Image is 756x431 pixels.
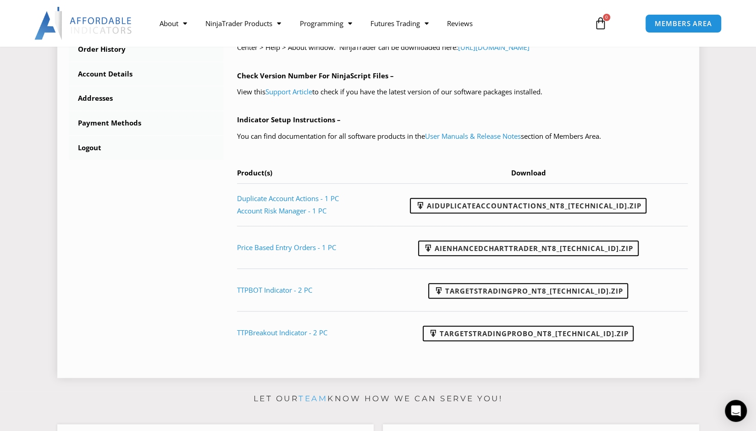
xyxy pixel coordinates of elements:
[265,87,312,96] a: Support Article
[69,87,224,110] a: Addresses
[290,13,361,34] a: Programming
[361,13,437,34] a: Futures Trading
[237,328,327,337] a: TTPBreakout Indicator - 2 PC
[655,20,712,27] span: MEMBERS AREA
[298,394,327,403] a: team
[423,326,634,341] a: TargetsTradingProBO_NT8_[TECHNICAL_ID].zip
[57,392,699,406] p: Let our know how we can serve you!
[237,206,326,215] a: Account Risk Manager - 1 PC
[237,285,312,295] a: TTPBOT Indicator - 2 PC
[410,198,646,213] a: AIDuplicateAccountActions_NT8_[TECHNICAL_ID].zip
[150,13,583,34] nav: Menu
[580,10,621,37] a: 0
[237,130,688,143] p: You can find documentation for all software products in the section of Members Area.
[603,14,610,21] span: 0
[511,168,546,177] span: Download
[69,136,224,160] a: Logout
[69,111,224,135] a: Payment Methods
[34,7,133,40] img: LogoAI | Affordable Indicators – NinjaTrader
[237,86,688,98] p: View this to check if you have the latest version of our software packages installed.
[237,194,339,203] a: Duplicate Account Actions - 1 PC
[69,62,224,86] a: Account Details
[237,243,336,252] a: Price Based Entry Orders - 1 PC
[237,71,394,80] b: Check Version Number For NinjaScript Files –
[725,400,747,422] div: Open Intercom Messenger
[150,13,196,34] a: About
[645,14,722,33] a: MEMBERS AREA
[196,13,290,34] a: NinjaTrader Products
[237,115,341,124] b: Indicator Setup Instructions –
[437,13,481,34] a: Reviews
[458,43,530,52] a: [URL][DOMAIN_NAME]
[428,283,628,299] a: TargetsTradingPro_NT8_[TECHNICAL_ID].zip
[69,38,224,61] a: Order History
[237,168,272,177] span: Product(s)
[425,131,521,141] a: User Manuals & Release Notes
[418,240,639,256] a: AIEnhancedChartTrader_NT8_[TECHNICAL_ID].zip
